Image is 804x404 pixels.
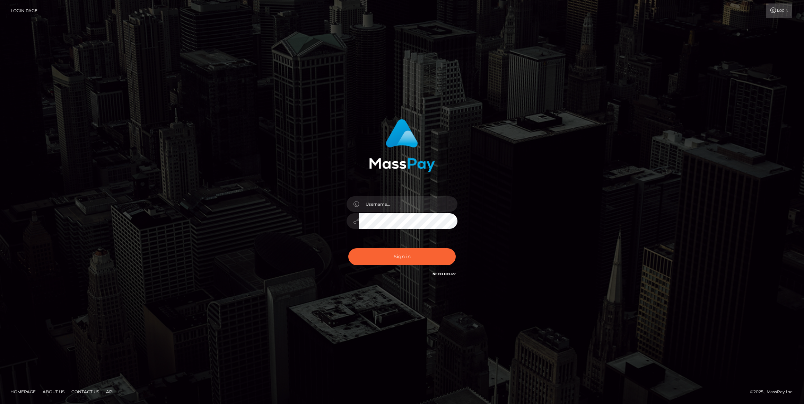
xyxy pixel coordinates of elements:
[11,3,37,18] a: Login Page
[359,196,457,212] input: Username...
[432,272,456,276] a: Need Help?
[348,248,456,265] button: Sign in
[69,386,102,397] a: Contact Us
[766,3,792,18] a: Login
[40,386,67,397] a: About Us
[103,386,116,397] a: API
[8,386,38,397] a: Homepage
[750,388,799,396] div: © 2025 , MassPay Inc.
[369,119,435,172] img: MassPay Login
